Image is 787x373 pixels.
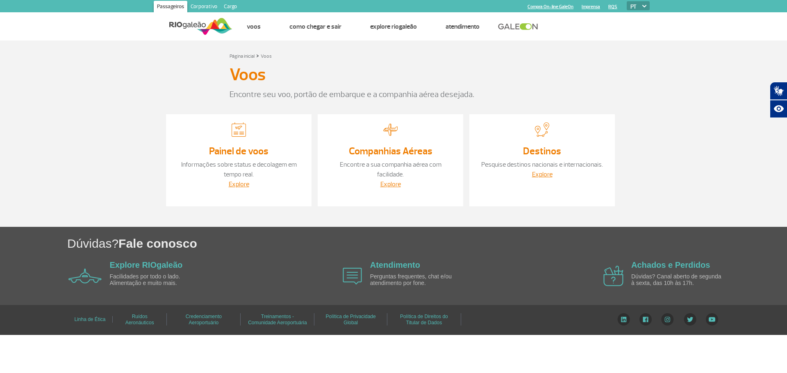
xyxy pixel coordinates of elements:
[770,82,787,100] button: Abrir tradutor de língua de sinais.
[370,23,417,31] a: Explore RIOgaleão
[661,313,674,326] img: Instagram
[684,313,696,326] img: Twitter
[706,313,718,326] img: YouTube
[770,82,787,118] div: Plugin de acessibilidade da Hand Talk.
[221,1,240,14] a: Cargo
[349,145,432,157] a: Companhias Aéreas
[118,237,197,250] span: Fale conosco
[370,260,420,269] a: Atendimento
[631,260,710,269] a: Achados e Perdidos
[209,145,268,157] a: Painel de voos
[400,311,448,328] a: Política de Direitos do Titular de Dados
[532,170,553,179] a: Explore
[326,311,376,328] a: Política de Privacidade Global
[230,53,255,59] a: Página inicial
[74,314,105,325] a: Linha de Ética
[68,269,102,283] img: airplane icon
[770,100,787,118] button: Abrir recursos assistivos.
[187,1,221,14] a: Corporativo
[603,266,623,286] img: airplane icon
[639,313,652,326] img: Facebook
[631,274,726,286] p: Dúvidas? Canal aberto de segunda à sexta, das 10h às 17h.
[289,23,341,31] a: Como chegar e sair
[370,274,464,286] p: Perguntas frequentes, chat e/ou atendimento por fone.
[186,311,222,328] a: Credenciamento Aeroportuário
[67,235,787,252] h1: Dúvidas?
[230,88,557,101] p: Encontre seu voo, portão de embarque e a companhia aérea desejada.
[154,1,187,14] a: Passageiros
[523,145,561,157] a: Destinos
[230,65,266,85] h3: Voos
[528,4,573,9] a: Compra On-line GaleOn
[380,180,401,188] a: Explore
[481,161,603,169] a: Pesquise destinos nacionais e internacionais.
[181,161,297,179] a: Informações sobre status e decolagem em tempo real.
[617,313,630,326] img: LinkedIn
[247,23,261,31] a: Voos
[608,4,617,9] a: RQS
[110,260,183,269] a: Explore RIOgaleão
[582,4,600,9] a: Imprensa
[446,23,480,31] a: Atendimento
[125,311,154,328] a: Ruídos Aeronáuticos
[229,180,249,188] a: Explore
[110,274,204,286] p: Facilidades por todo o lado. Alimentação e muito mais.
[343,268,362,285] img: airplane icon
[256,51,259,60] a: >
[261,53,272,59] a: Voos
[340,161,441,179] a: Encontre a sua companhia aérea com facilidade.
[248,311,307,328] a: Treinamentos - Comunidade Aeroportuária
